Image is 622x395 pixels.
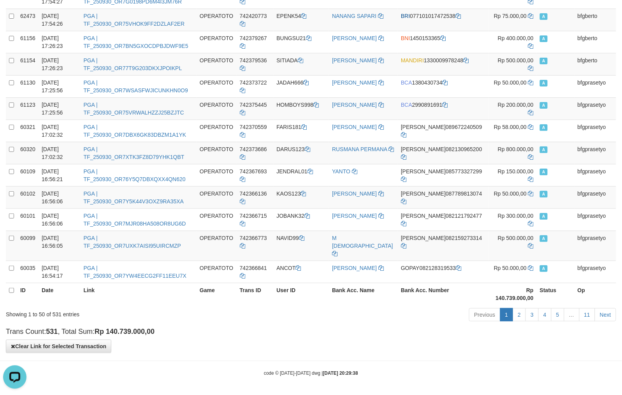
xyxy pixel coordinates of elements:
[332,168,350,175] a: YANTO
[80,283,197,305] th: Link
[540,124,548,131] span: Approved - Marked by bfgprasetyo
[83,190,184,205] a: PGA | TF_250930_OR7Y5K44V3OXZ9RA35XA
[579,308,596,321] a: 11
[17,53,39,75] td: 61154
[6,307,253,318] div: Showing 1 to 50 of 531 entries
[398,261,488,283] td: 082128319533
[83,124,186,138] a: PGA | TF_250930_OR7DBX6GK83DBZM1A1YK
[540,35,548,42] span: Approved - Marked by bfgberto
[496,287,534,301] strong: Rp 140.739.000,00
[237,31,274,53] td: 742379267
[540,146,548,153] span: Approved - Marked by bfgprasetyo
[197,208,237,231] td: OPERATOTO
[237,97,274,120] td: 742375445
[39,53,81,75] td: [DATE] 17:26:23
[540,235,548,242] span: Approved - Marked by bfgprasetyo
[401,265,420,271] span: GOPAY
[332,102,377,108] a: [PERSON_NAME]
[17,97,39,120] td: 61123
[575,231,616,261] td: bfgprasetyo
[498,57,534,63] span: Rp 500.000,00
[197,9,237,31] td: OPERATOTO
[332,265,377,271] a: [PERSON_NAME]
[500,308,513,321] a: 1
[83,265,186,279] a: PGA | TF_250930_OR7YW4EECG2FF11EEU7X
[401,57,424,63] span: MANDIRI
[401,235,446,241] span: [PERSON_NAME]
[398,31,488,53] td: 1450153365
[575,120,616,142] td: bfgprasetyo
[274,261,329,283] td: ANCOT
[83,79,188,93] a: PGA | TF_250930_OR7WSASFWJICUNKHN0O9
[17,9,39,31] td: 62473
[401,168,446,175] span: [PERSON_NAME]
[398,120,488,142] td: 089672240509
[540,169,548,175] span: Approved - Marked by bfgprasetyo
[83,102,184,116] a: PGA | TF_250930_OR75VRWALHZZJ25BZJTC
[401,124,446,130] span: [PERSON_NAME]
[575,208,616,231] td: bfgprasetyo
[17,208,39,231] td: 60101
[39,283,81,305] th: Date
[575,142,616,164] td: bfgprasetyo
[540,13,548,20] span: Approved - Marked by bfgberto
[17,283,39,305] th: ID
[575,164,616,186] td: bfgprasetyo
[237,261,274,283] td: 742366841
[551,308,564,321] a: 5
[498,168,534,175] span: Rp 150.000,00
[575,53,616,75] td: bfgberto
[540,80,548,86] span: Approved - Marked by bfgprasetyo
[197,75,237,97] td: OPERATOTO
[83,35,188,49] a: PGA | TF_250930_OR7BN5GXOCDPBJDWF9E5
[398,208,488,231] td: 082121792477
[39,120,81,142] td: [DATE] 17:02:32
[197,97,237,120] td: OPERATOTO
[197,231,237,261] td: OPERATOTO
[494,13,527,19] span: Rp 75.000,00
[197,53,237,75] td: OPERATOTO
[237,53,274,75] td: 742379536
[6,340,111,353] button: Clear Link for Selected Transaction
[332,57,377,63] a: [PERSON_NAME]
[537,283,575,305] th: Status
[494,124,527,130] span: Rp 58.000,00
[17,75,39,97] td: 61130
[17,31,39,53] td: 61156
[237,142,274,164] td: 742373686
[274,231,329,261] td: NAVID99
[401,35,410,41] span: BNI
[237,186,274,208] td: 742366136
[498,102,534,108] span: Rp 200.000,00
[398,75,488,97] td: 1380430734
[274,53,329,75] td: SITIADA
[538,308,552,321] a: 4
[274,186,329,208] td: KAOS123
[401,13,410,19] span: BRI
[237,9,274,31] td: 742420773
[39,142,81,164] td: [DATE] 17:02:32
[274,75,329,97] td: JADAH666
[237,208,274,231] td: 742366715
[39,208,81,231] td: [DATE] 16:56:06
[39,9,81,31] td: [DATE] 17:54:26
[83,146,184,160] a: PGA | TF_250930_OR7XTK3FZ8D79YHK1QBT
[540,191,548,197] span: Approved - Marked by bfgprasetyo
[237,120,274,142] td: 742370559
[39,75,81,97] td: [DATE] 17:25:56
[197,120,237,142] td: OPERATOTO
[264,370,358,376] small: code © [DATE]-[DATE] dwg |
[575,9,616,31] td: bfgberto
[39,231,81,261] td: [DATE] 16:56:05
[274,120,329,142] td: FARIS181
[197,31,237,53] td: OPERATOTO
[575,261,616,283] td: bfgprasetyo
[332,13,376,19] a: NANANG SAPARI
[398,142,488,164] td: 082130965200
[17,261,39,283] td: 60035
[323,370,358,376] strong: [DATE] 20:29:38
[17,164,39,186] td: 60109
[83,57,182,71] a: PGA | TF_250930_OR77T9G203DKXJPOIKPL
[17,186,39,208] td: 60102
[332,190,377,197] a: [PERSON_NAME]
